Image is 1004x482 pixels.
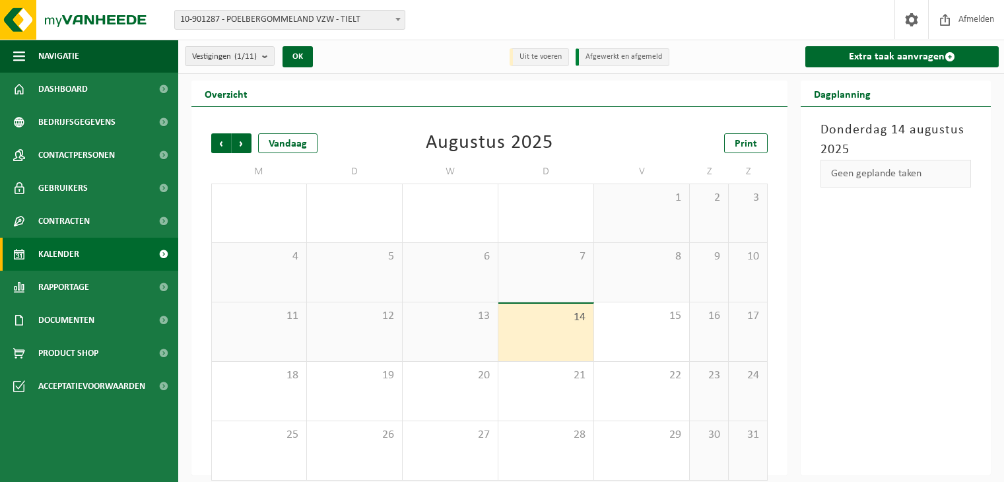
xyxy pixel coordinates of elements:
[38,172,88,205] span: Gebruikers
[175,11,405,29] span: 10-901287 - POELBERGOMMELAND VZW - TIELT
[820,120,971,160] h3: Donderdag 14 augustus 2025
[498,160,594,184] td: D
[218,368,300,383] span: 18
[505,310,587,325] span: 14
[805,46,999,67] a: Extra taak aanvragen
[38,139,115,172] span: Contactpersonen
[258,133,318,153] div: Vandaag
[192,47,257,67] span: Vestigingen
[696,428,721,442] span: 30
[409,309,491,324] span: 13
[211,133,231,153] span: Vorige
[38,271,89,304] span: Rapportage
[38,238,79,271] span: Kalender
[185,46,275,66] button: Vestigingen(1/11)
[314,428,395,442] span: 26
[191,81,261,106] h2: Overzicht
[696,368,721,383] span: 23
[735,428,760,442] span: 31
[505,368,587,383] span: 21
[735,191,760,205] span: 3
[38,40,79,73] span: Navigatie
[283,46,313,67] button: OK
[601,191,683,205] span: 1
[307,160,403,184] td: D
[690,160,729,184] td: Z
[696,191,721,205] span: 2
[174,10,405,30] span: 10-901287 - POELBERGOMMELAND VZW - TIELT
[38,205,90,238] span: Contracten
[601,309,683,324] span: 15
[38,73,88,106] span: Dashboard
[576,48,669,66] li: Afgewerkt en afgemeld
[38,370,145,403] span: Acceptatievoorwaarden
[403,160,498,184] td: W
[38,106,116,139] span: Bedrijfsgegevens
[218,250,300,264] span: 4
[510,48,569,66] li: Uit te voeren
[218,309,300,324] span: 11
[735,250,760,264] span: 10
[735,139,757,149] span: Print
[729,160,768,184] td: Z
[426,133,553,153] div: Augustus 2025
[601,428,683,442] span: 29
[232,133,251,153] span: Volgende
[409,250,491,264] span: 6
[724,133,768,153] a: Print
[735,309,760,324] span: 17
[696,250,721,264] span: 9
[801,81,884,106] h2: Dagplanning
[314,309,395,324] span: 12
[505,250,587,264] span: 7
[601,368,683,383] span: 22
[38,337,98,370] span: Product Shop
[211,160,307,184] td: M
[409,368,491,383] span: 20
[594,160,690,184] td: V
[505,428,587,442] span: 28
[38,304,94,337] span: Documenten
[234,52,257,61] count: (1/11)
[314,368,395,383] span: 19
[601,250,683,264] span: 8
[820,160,971,188] div: Geen geplande taken
[314,250,395,264] span: 5
[735,368,760,383] span: 24
[409,428,491,442] span: 27
[218,428,300,442] span: 25
[696,309,721,324] span: 16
